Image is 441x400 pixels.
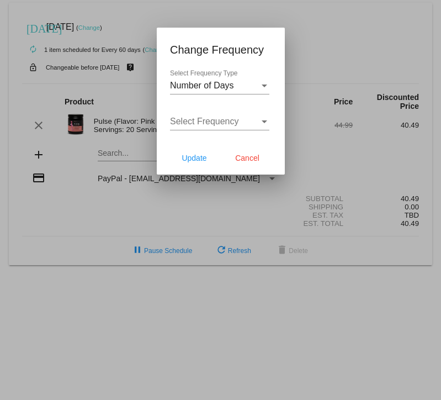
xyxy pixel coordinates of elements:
[170,148,219,168] button: Update
[170,117,239,126] span: Select Frequency
[170,81,234,90] span: Number of Days
[170,81,269,91] mat-select: Select Frequency Type
[223,148,272,168] button: Cancel
[182,154,206,162] span: Update
[170,117,269,127] mat-select: Select Frequency
[235,154,259,162] span: Cancel
[170,41,272,59] h1: Change Frequency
